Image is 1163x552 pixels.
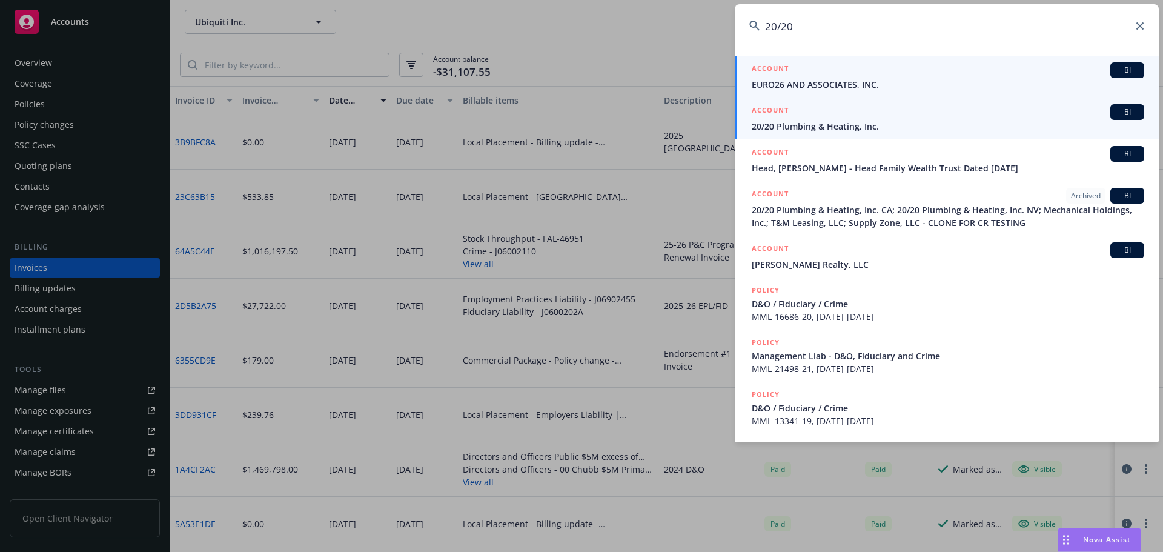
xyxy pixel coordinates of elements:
span: 20/20 Plumbing & Heating, Inc. [752,120,1144,133]
span: BI [1115,190,1139,201]
span: D&O / Fiduciary / Crime [752,402,1144,414]
span: MML-13341-19, [DATE]-[DATE] [752,414,1144,427]
span: EURO26 AND ASSOCIATES, INC. [752,78,1144,91]
h5: ACCOUNT [752,242,789,257]
h5: POLICY [752,388,780,401]
a: POLICYD&O / Fiduciary / CrimeMML-13341-19, [DATE]-[DATE] [735,382,1159,434]
span: Nova Assist [1083,534,1131,545]
h5: ACCOUNT [752,62,789,77]
a: ACCOUNTBIEURO26 AND ASSOCIATES, INC. [735,56,1159,98]
span: BI [1115,107,1139,118]
input: Search... [735,4,1159,48]
a: POLICYD&O / Fiduciary / CrimeMML-16686-20, [DATE]-[DATE] [735,278,1159,330]
h5: POLICY [752,284,780,296]
h5: POLICY [752,336,780,348]
span: BI [1115,148,1139,159]
a: ACCOUNTBI20/20 Plumbing & Heating, Inc. [735,98,1159,139]
span: D&O / Fiduciary / Crime [752,298,1144,310]
span: Head, [PERSON_NAME] - Head Family Wealth Trust Dated [DATE] [752,162,1144,175]
a: POLICYManagement Liab - D&O, Fiduciary and CrimeMML-21498-21, [DATE]-[DATE] [735,330,1159,382]
a: POLICY [735,434,1159,486]
button: Nova Assist [1058,528,1141,552]
span: Archived [1071,190,1101,201]
div: Drag to move [1058,528,1073,551]
h5: ACCOUNT [752,146,789,161]
span: MML-21498-21, [DATE]-[DATE] [752,362,1144,375]
span: BI [1115,65,1139,76]
span: BI [1115,245,1139,256]
a: ACCOUNTBI[PERSON_NAME] Realty, LLC [735,236,1159,278]
span: MML-16686-20, [DATE]-[DATE] [752,310,1144,323]
h5: ACCOUNT [752,188,789,202]
h5: POLICY [752,441,780,453]
a: ACCOUNTBIHead, [PERSON_NAME] - Head Family Wealth Trust Dated [DATE] [735,139,1159,181]
a: ACCOUNTArchivedBI20/20 Plumbing & Heating, Inc. CA; 20/20 Plumbing & Heating, Inc. NV; Mechanical... [735,181,1159,236]
h5: ACCOUNT [752,104,789,119]
span: Management Liab - D&O, Fiduciary and Crime [752,350,1144,362]
span: [PERSON_NAME] Realty, LLC [752,258,1144,271]
span: 20/20 Plumbing & Heating, Inc. CA; 20/20 Plumbing & Heating, Inc. NV; Mechanical Holdings, Inc.; ... [752,204,1144,229]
